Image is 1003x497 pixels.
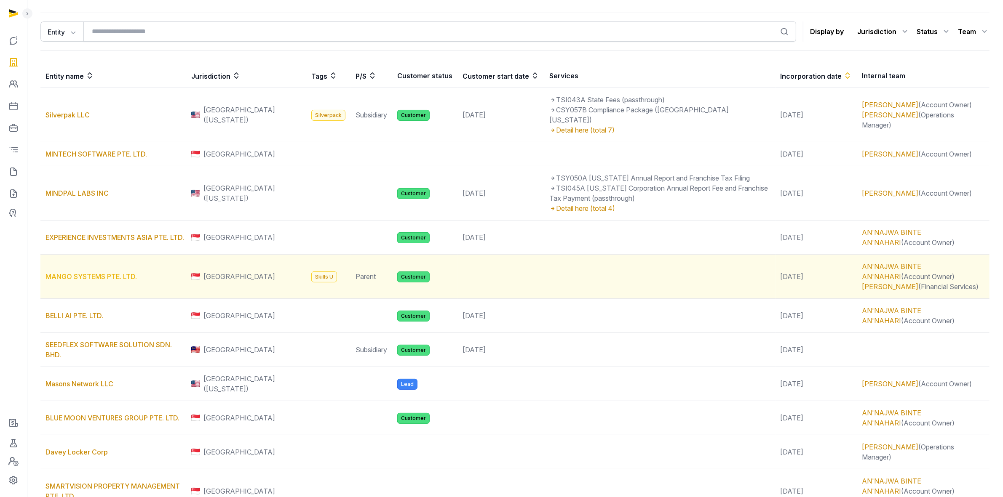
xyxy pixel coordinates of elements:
[45,311,103,320] a: BELLI AI PTE. LTD.
[350,88,392,142] td: Subsidiary
[457,88,544,142] td: [DATE]
[862,380,919,388] a: [PERSON_NAME]
[45,272,137,281] a: MANGO SYSTEMS PTE. LTD.
[203,183,301,203] span: [GEOGRAPHIC_DATA] ([US_STATE])
[549,174,750,182] span: TSY050A [US_STATE] Annual Report and Franchise Tax Filing
[776,88,857,142] td: [DATE]
[45,111,90,119] a: Silverpak LLC
[45,340,172,359] a: SEEDFLEX SOFTWARE SOLUTION SDN. BHD.
[549,203,770,213] div: Detail here (total 4)
[350,64,392,88] th: P/S
[862,442,985,462] div: (Operations Manager)
[958,25,990,38] div: Team
[862,443,919,451] a: [PERSON_NAME]
[392,64,457,88] th: Customer status
[306,64,350,88] th: Tags
[397,413,430,424] span: Customer
[350,333,392,367] td: Subsidiary
[862,379,985,389] div: (Account Owner)
[862,476,985,496] div: (Account Owner)
[776,435,857,469] td: [DATE]
[857,25,910,38] div: Jurisdiction
[203,486,275,496] span: [GEOGRAPHIC_DATA]
[862,306,922,325] a: AN'NAJWA BINTE AN'NAHARI
[397,232,430,243] span: Customer
[862,261,985,282] div: (Account Owner)
[45,233,184,242] a: EXPERIENCE INVESTMENTS ASIA PTE. LTD.
[862,111,919,119] a: [PERSON_NAME]
[350,255,392,299] td: Parent
[203,232,275,242] span: [GEOGRAPHIC_DATA]
[549,106,729,124] span: CSY057B Compliance Package ([GEOGRAPHIC_DATA] [US_STATE])
[203,105,301,125] span: [GEOGRAPHIC_DATA] ([US_STATE])
[457,166,544,221] td: [DATE]
[862,149,985,159] div: (Account Owner)
[203,447,275,457] span: [GEOGRAPHIC_DATA]
[45,448,108,456] a: Davey Locker Corp
[203,311,275,321] span: [GEOGRAPHIC_DATA]
[45,150,147,158] a: MINTECH SOFTWARE PTE. LTD.
[203,374,301,394] span: [GEOGRAPHIC_DATA] ([US_STATE])
[776,333,857,367] td: [DATE]
[40,21,83,42] button: Entity
[457,64,544,88] th: Customer start date
[776,64,857,88] th: Incorporation date
[862,282,985,292] div: (Financial Services)
[457,333,544,367] td: [DATE]
[203,149,275,159] span: [GEOGRAPHIC_DATA]
[862,150,919,158] a: [PERSON_NAME]
[203,271,275,282] span: [GEOGRAPHIC_DATA]
[862,100,985,110] div: (Account Owner)
[776,367,857,401] td: [DATE]
[862,262,922,281] a: AN'NAJWA BINTE AN'NAHARI
[45,414,179,422] a: BLUE MOON VENTURES GROUP PTE. LTD.
[862,228,922,247] a: AN'NAJWA BINTE AN'NAHARI
[862,101,919,109] a: [PERSON_NAME]
[862,477,922,495] a: AN'NAJWA BINTE AN'NAHARI
[544,64,775,88] th: Services
[857,64,990,88] th: Internal team
[776,166,857,221] td: [DATE]
[397,311,430,322] span: Customer
[810,25,844,38] p: Display by
[311,110,345,121] span: Silverpack
[311,271,337,282] span: Skills U
[397,345,430,356] span: Customer
[203,413,275,423] span: [GEOGRAPHIC_DATA]
[862,306,985,326] div: (Account Owner)
[397,379,417,390] span: Lead
[549,96,665,104] span: TSI043A State Fees (passthrough)
[776,255,857,299] td: [DATE]
[549,184,768,202] span: TSI045A [US_STATE] Corporation Annual Report Fee and Franchise Tax Payment (passthrough)
[862,189,919,197] a: [PERSON_NAME]
[549,125,770,135] div: Detail here (total 7)
[186,64,307,88] th: Jurisdiction
[45,380,113,388] a: Masons Network LLC
[203,345,275,355] span: [GEOGRAPHIC_DATA]
[776,401,857,435] td: [DATE]
[776,221,857,255] td: [DATE]
[862,110,985,130] div: (Operations Manager)
[917,25,951,38] div: Status
[862,409,922,427] a: AN'NAJWA BINTE AN'NAHARI
[862,408,985,428] div: (Account Owner)
[457,221,544,255] td: [DATE]
[776,299,857,333] td: [DATE]
[862,227,985,247] div: (Account Owner)
[397,271,430,282] span: Customer
[397,110,430,121] span: Customer
[40,64,186,88] th: Entity name
[457,299,544,333] td: [DATE]
[45,189,109,197] a: MINDPAL LABS INC
[397,188,430,199] span: Customer
[776,142,857,166] td: [DATE]
[862,188,985,198] div: (Account Owner)
[862,282,919,291] a: [PERSON_NAME]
